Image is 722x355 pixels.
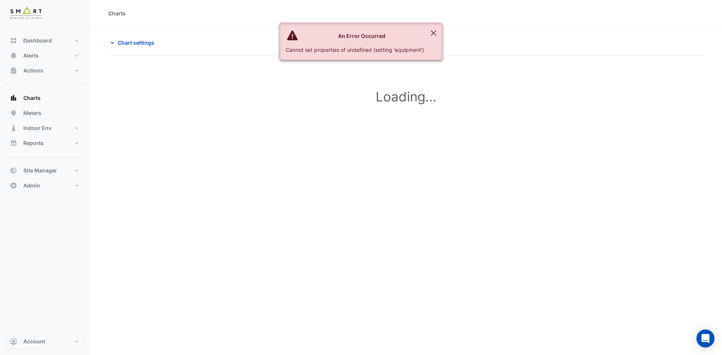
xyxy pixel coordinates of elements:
span: Reports [23,139,44,147]
span: Indoor Env [23,124,52,132]
h1: Loading... [125,89,687,104]
span: Alerts [23,52,39,59]
div: Cannot set properties of undefined (setting 'equipment') [286,46,424,54]
button: Admin [6,178,84,193]
button: Close [425,23,442,43]
div: Charts [108,9,126,17]
button: Site Manager [6,163,84,178]
app-icon: Admin [10,182,17,189]
button: Alerts [6,48,84,63]
app-icon: Alerts [10,52,17,59]
span: Site Manager [23,167,57,174]
strong: An Error Occurred [338,33,385,39]
button: Account [6,334,84,349]
app-icon: Meters [10,109,17,117]
button: Meters [6,106,84,121]
app-icon: Reports [10,139,17,147]
span: Charts [23,94,41,102]
span: Meters [23,109,41,117]
button: Indoor Env [6,121,84,136]
span: Admin [23,182,40,189]
button: Reports [6,136,84,151]
span: Chart settings [118,39,154,47]
img: Company Logo [9,6,43,21]
span: Dashboard [23,37,52,44]
span: Actions [23,67,43,74]
button: Charts [6,91,84,106]
app-icon: Site Manager [10,167,17,174]
div: Open Intercom Messenger [696,329,714,347]
button: Dashboard [6,33,84,48]
app-icon: Charts [10,94,17,102]
app-icon: Actions [10,67,17,74]
span: Account [23,338,45,345]
button: Chart settings [108,36,159,49]
button: Actions [6,63,84,78]
app-icon: Indoor Env [10,124,17,132]
app-icon: Dashboard [10,37,17,44]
